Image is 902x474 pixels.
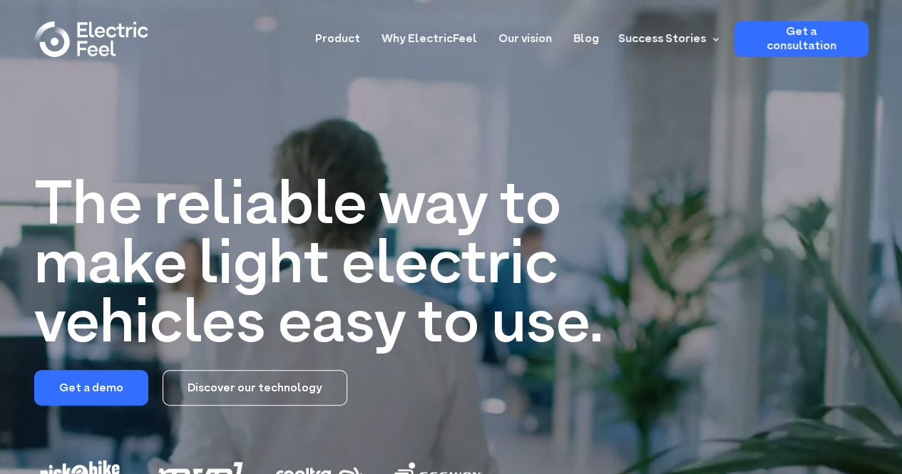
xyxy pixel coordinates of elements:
[734,21,868,57] a: Get a consultation
[315,21,360,48] a: Product
[53,56,123,83] input: Submit
[573,21,599,48] a: Blog
[381,21,477,48] a: Why ElectricFeel
[34,370,148,406] a: Get a demo
[610,21,723,57] div: Success Stories
[808,380,882,454] iframe: Chatbot
[34,178,629,356] h1: The reliable way to make light electric vehicles easy to use.
[618,31,706,48] div: Success Stories
[163,370,347,406] a: Discover our technology
[498,21,552,48] a: Our vision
